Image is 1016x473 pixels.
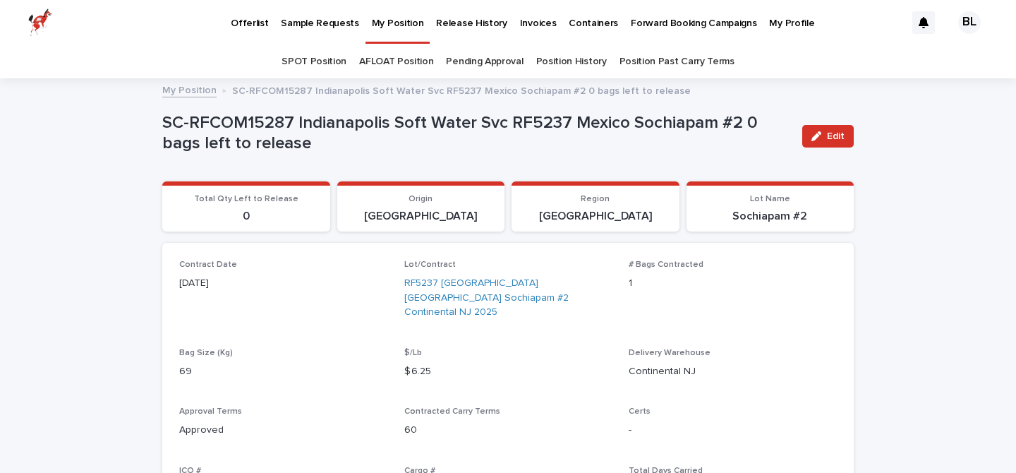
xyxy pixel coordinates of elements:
[179,276,387,291] p: [DATE]
[446,45,523,78] a: Pending Approval
[802,125,854,148] button: Edit
[346,210,497,223] p: [GEOGRAPHIC_DATA]
[536,45,607,78] a: Position History
[162,81,217,97] a: My Position
[28,8,52,37] img: zttTXibQQrCfv9chImQE
[695,210,846,223] p: Sochiapam #2
[750,195,790,203] span: Lot Name
[404,261,456,269] span: Lot/Contract
[629,364,837,379] p: Continental NJ
[409,195,433,203] span: Origin
[232,82,691,97] p: SC-RFCOM15287 Indianapolis Soft Water Svc RF5237 Mexico Sochiapam #2 0 bags left to release
[179,407,242,416] span: Approval Terms
[520,210,671,223] p: [GEOGRAPHIC_DATA]
[404,423,612,438] p: 60
[581,195,610,203] span: Region
[958,11,981,34] div: BL
[629,407,651,416] span: Certs
[404,364,612,379] p: $ 6.25
[629,276,837,291] p: 1
[194,195,298,203] span: Total Qty Left to Release
[629,261,703,269] span: # Bags Contracted
[619,45,734,78] a: Position Past Carry Terms
[629,349,710,357] span: Delivery Warehouse
[179,423,387,438] p: Approved
[171,210,322,223] p: 0
[404,276,612,320] a: RF5237 [GEOGRAPHIC_DATA] [GEOGRAPHIC_DATA] Sochiapam #2 Continental NJ 2025
[404,349,422,357] span: $/Lb
[179,349,233,357] span: Bag Size (Kg)
[179,364,387,379] p: 69
[162,113,791,154] p: SC-RFCOM15287 Indianapolis Soft Water Svc RF5237 Mexico Sochiapam #2 0 bags left to release
[629,423,837,438] p: -
[827,131,845,141] span: Edit
[404,407,500,416] span: Contracted Carry Terms
[179,261,237,269] span: Contract Date
[359,45,433,78] a: AFLOAT Position
[282,45,346,78] a: SPOT Position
